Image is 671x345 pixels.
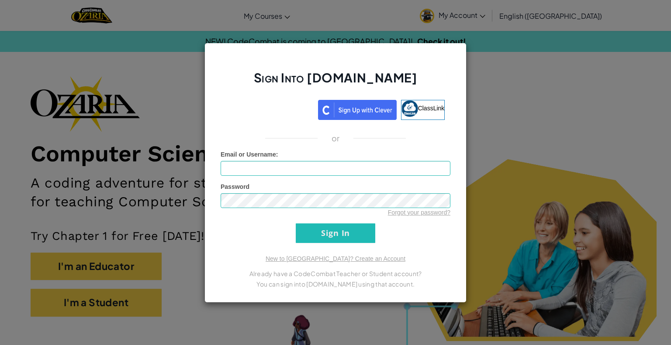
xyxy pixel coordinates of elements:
span: Email or Username [221,151,276,158]
a: New to [GEOGRAPHIC_DATA]? Create an Account [266,255,405,262]
input: Sign In [296,223,375,243]
span: Password [221,183,249,190]
span: ClassLink [418,104,445,111]
iframe: Sign in with Google Button [222,99,318,118]
label: : [221,150,278,159]
p: You can sign into [DOMAIN_NAME] using that account. [221,279,450,289]
img: classlink-logo-small.png [401,100,418,117]
img: clever_sso_button@2x.png [318,100,397,120]
p: Already have a CodeCombat Teacher or Student account? [221,268,450,279]
p: or [332,133,340,143]
a: Forgot your password? [388,209,450,216]
h2: Sign Into [DOMAIN_NAME] [221,69,450,95]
